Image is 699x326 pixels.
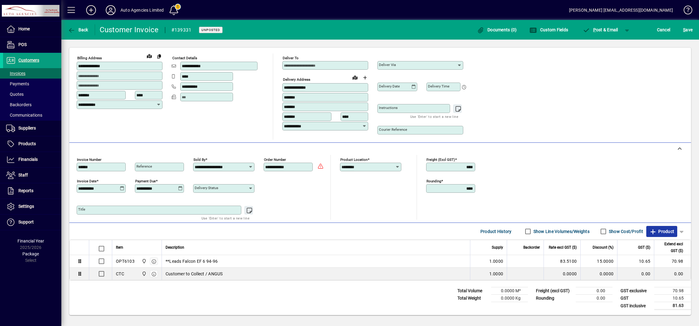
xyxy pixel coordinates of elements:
span: Custom Fields [529,27,568,32]
td: 0.00 [576,287,613,295]
a: Knowledge Base [679,1,691,21]
span: POS [18,42,27,47]
a: Support [3,215,61,230]
a: Invoices [3,68,61,79]
mat-hint: Use 'Enter' to start a new line [410,113,458,120]
span: Settings [18,204,34,209]
span: 1.0000 [489,258,503,264]
span: Customers [18,58,39,63]
td: 10.65 [654,295,691,302]
mat-hint: Use 'Enter' to start a new line [201,215,250,222]
span: P [593,27,596,32]
span: ost & Email [582,27,618,32]
div: 83.5100 [548,258,577,264]
span: Support [18,219,34,224]
span: Package [22,251,39,256]
mat-label: Instructions [379,106,398,110]
button: Post & Email [579,24,621,35]
span: Home [18,26,30,31]
a: Payments [3,79,61,89]
div: Auto Agencies Limited [120,5,164,15]
td: 0.00 [617,268,654,280]
mat-label: Reference [136,164,152,169]
a: Settings [3,199,61,214]
div: Customer Invoice [100,25,159,35]
td: 0.00 [576,295,613,302]
td: 15.0000 [580,255,617,268]
label: Show Cost/Profit [608,228,643,235]
td: 10.65 [617,255,654,268]
span: Financial Year [17,239,44,243]
mat-label: Rounding [426,179,441,183]
mat-label: Delivery status [195,186,218,190]
td: 0.0000 Kg [491,295,528,302]
a: Suppliers [3,121,61,136]
td: 70.98 [654,287,691,295]
a: Reports [3,183,61,199]
span: GST ($) [638,244,650,251]
mat-label: Courier Reference [379,127,407,132]
span: Customer to Collect / ANGUS [166,271,223,277]
td: GST [617,295,654,302]
span: Item [116,244,123,251]
mat-label: Deliver via [379,63,396,67]
td: 0.0000 M³ [491,287,528,295]
span: Back [68,27,88,32]
button: Product [646,226,677,237]
span: Rangiora [140,258,147,265]
a: View on map [350,72,360,82]
span: Suppliers [18,126,36,130]
td: Freight (excl GST) [533,287,576,295]
span: Quotes [6,92,24,97]
td: Total Volume [454,287,491,295]
mat-label: Product location [340,157,368,162]
td: GST exclusive [617,287,654,295]
div: 0.0000 [548,271,577,277]
span: Rangiora [140,270,147,277]
td: Rounding [533,295,576,302]
mat-label: Title [78,207,85,212]
app-page-header-button: Back [61,24,95,35]
span: Discount (%) [593,244,613,251]
span: Extend excl GST ($) [658,241,683,254]
div: [PERSON_NAME] [EMAIL_ADDRESS][DOMAIN_NAME] [569,5,673,15]
mat-label: Deliver To [283,56,299,60]
span: Products [18,141,36,146]
button: Save [682,24,694,35]
span: Description [166,244,184,251]
span: Communications [6,113,42,118]
span: 1.0000 [489,271,503,277]
a: POS [3,37,61,52]
mat-label: Invoice date [77,179,97,183]
a: View on map [144,51,154,61]
span: Product [649,227,674,236]
span: Backorder [523,244,540,251]
mat-label: Payment due [135,179,156,183]
mat-label: Order number [264,157,286,162]
span: Payments [6,81,29,86]
span: Staff [18,173,28,177]
a: Financials [3,152,61,167]
span: Financials [18,157,38,162]
span: **Leads Falcon EF 6 94-96 [166,258,218,264]
a: Home [3,21,61,37]
label: Show Line Volumes/Weights [532,228,590,235]
mat-label: Sold by [193,157,205,162]
span: Supply [492,244,503,251]
td: Total Weight [454,295,491,302]
a: Backorders [3,99,61,110]
span: Product History [480,227,512,236]
a: Staff [3,168,61,183]
a: Quotes [3,89,61,99]
span: Invoices [6,71,25,76]
a: Products [3,136,61,152]
button: Back [66,24,90,35]
td: 0.0000 [580,268,617,280]
td: 81.63 [654,302,691,310]
span: ave [683,25,693,35]
button: Profile [101,5,120,16]
div: #139331 [171,25,192,35]
mat-label: Freight (excl GST) [426,157,455,162]
button: Cancel [655,24,672,35]
button: Copy to Delivery address [154,51,164,61]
